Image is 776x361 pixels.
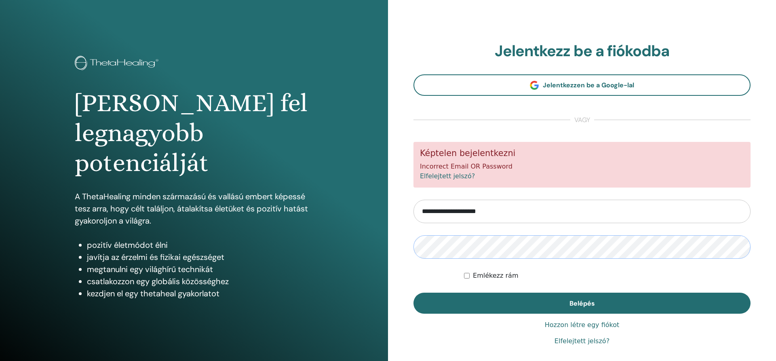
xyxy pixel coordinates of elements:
a: Elfelejtett jelszó? [555,336,609,346]
button: Belépés [413,293,751,314]
a: Jelentkezzen be a Google-lal [413,74,751,96]
div: Keep me authenticated indefinitely or until I manually logout [464,271,751,281]
li: pozitív életmódot élni [87,239,313,251]
label: Emlékezz rám [473,271,518,281]
span: vagy [570,115,594,125]
h5: Képtelen bejelentkezni [420,148,744,158]
h2: Jelentkezz be a fiókodba [413,42,751,61]
h1: [PERSON_NAME] fel legnagyobb potenciálját [75,88,313,178]
div: Incorrect Email OR Password [413,142,751,188]
li: kezdjen el egy thetaheal gyakorlatot [87,287,313,300]
li: csatlakozzon egy globális közösséghez [87,275,313,287]
li: javítja az érzelmi és fizikai egészséget [87,251,313,263]
p: A ThetaHealing minden származású és vallású embert képessé tesz arra, hogy célt találjon, átalakí... [75,190,313,227]
a: Hozzon létre egy fiókot [545,320,620,330]
span: Jelentkezzen be a Google-lal [543,81,634,89]
span: Belépés [569,299,595,308]
a: Elfelejtett jelszó? [420,172,475,180]
li: megtanulni egy világhírű technikát [87,263,313,275]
